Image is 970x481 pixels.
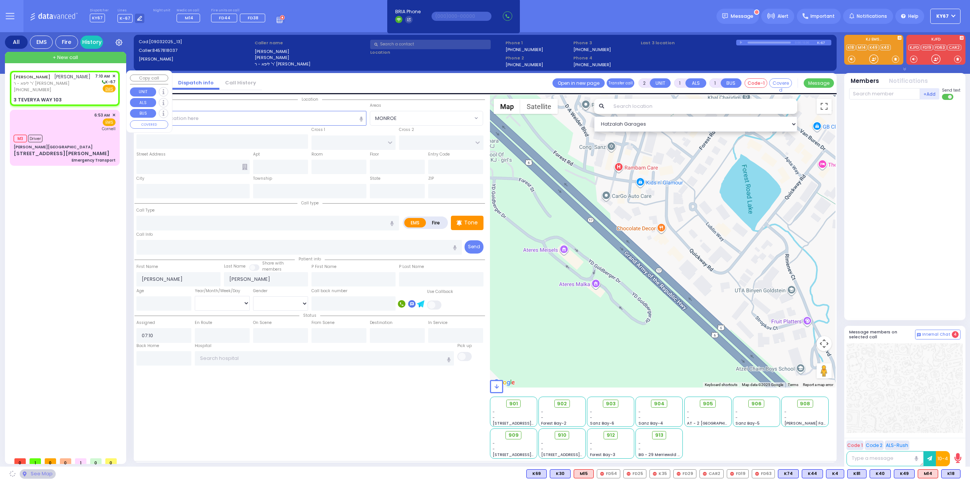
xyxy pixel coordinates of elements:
[558,431,566,439] span: 910
[735,415,738,420] span: -
[541,452,613,458] span: [STREET_ADDRESS][PERSON_NAME]
[370,111,472,125] span: MONROE
[395,8,421,15] span: BRIA Phone
[105,86,113,92] u: EMS
[14,150,110,157] div: [STREET_ADDRESS][PERSON_NAME]
[253,176,272,182] label: Township
[649,469,670,478] div: K35
[557,400,567,408] span: 902
[53,54,78,61] span: + New call
[224,263,246,269] label: Last Name
[505,40,571,46] span: Phone 1
[784,420,829,426] span: [PERSON_NAME] Farm
[627,472,630,476] img: red-radio-icon.svg
[45,458,56,464] span: 0
[90,458,102,464] span: 0
[922,332,950,337] span: Internal Chat
[30,458,41,464] span: 1
[638,441,641,446] span: -
[870,469,891,478] div: K40
[778,469,799,478] div: K74
[947,45,961,50] a: CAR2
[130,98,156,107] button: ALS
[493,415,495,420] span: -
[509,400,518,408] span: 901
[253,320,272,326] label: On Scene
[14,96,62,104] div: 3 TEVERYA WAY 103
[856,45,867,50] a: M14
[769,78,792,88] button: Covered
[541,415,543,420] span: -
[30,36,53,49] div: EMS
[130,120,168,129] button: COVERED
[849,88,920,100] input: Search member
[817,40,831,45] div: K-67
[703,472,707,476] img: red-radio-icon.svg
[311,127,325,133] label: Cross 1
[101,79,116,85] span: K-67
[936,451,950,466] button: 10-4
[942,87,961,93] span: Send text
[370,49,503,56] label: Location
[800,400,810,408] span: 908
[550,469,571,478] div: BLS
[941,469,961,478] div: BLS
[745,78,767,88] button: Code-1
[590,420,614,426] span: Sanz Bay-6
[493,409,495,415] span: -
[590,415,592,420] span: -
[136,232,153,238] label: Call Info
[55,36,78,49] div: Fire
[90,14,105,22] span: KY67
[894,469,915,478] div: K49
[375,115,397,122] span: MONROE
[14,135,27,142] span: M3
[248,15,258,21] span: FD38
[136,320,155,326] label: Assigned
[311,151,323,157] label: Room
[242,164,247,170] span: Other building occupants
[880,45,891,50] a: K40
[687,415,689,420] span: -
[505,62,543,67] label: [PHONE_NUMBER]
[195,288,250,294] div: Year/Month/Week/Day
[685,78,706,88] button: ALS
[936,13,949,20] span: KY67
[219,79,262,86] a: Call History
[404,218,426,227] label: EMS
[520,99,558,114] button: Show satellite imagery
[550,469,571,478] div: K30
[908,45,920,50] a: KJFD
[638,446,641,452] span: -
[219,15,230,21] span: FD44
[934,45,947,50] a: FD63
[857,13,887,20] span: Notifications
[311,288,347,294] label: Call back number
[299,313,320,318] span: Status
[730,472,734,476] img: red-radio-icon.svg
[14,87,51,93] span: [PHONE_NUMBER]
[851,77,879,86] button: Members
[370,320,393,326] label: Destination
[721,78,742,88] button: BUS
[847,469,867,478] div: K81
[802,469,823,478] div: K44
[778,13,789,20] span: Alert
[784,409,787,415] span: -
[735,409,738,415] span: -
[677,472,681,476] img: red-radio-icon.svg
[136,111,367,125] input: Search location here
[172,79,219,86] a: Dispatch info
[494,99,520,114] button: Show street map
[894,469,915,478] div: BLS
[590,441,592,446] span: -
[149,39,182,45] span: [09032025_13]
[731,12,753,20] span: Message
[80,36,103,49] a: History
[609,99,798,114] input: Search location
[541,446,543,452] span: -
[638,409,641,415] span: -
[906,37,965,43] label: KJFD
[255,48,368,55] label: [PERSON_NAME]
[541,409,543,415] span: -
